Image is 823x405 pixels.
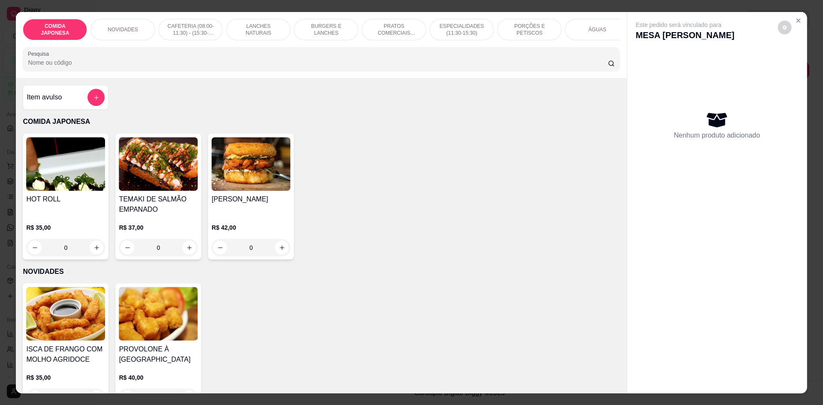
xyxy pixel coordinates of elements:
[27,92,62,102] h4: Item avulso
[108,26,138,33] p: NOVIDADES
[212,137,291,191] img: product-image
[778,21,791,34] button: decrease-product-quantity
[505,23,555,36] p: PORÇÕES E PETISCOS
[27,137,105,191] img: product-image
[121,240,135,254] button: decrease-product-quantity
[28,240,42,254] button: decrease-product-quantity
[27,287,105,341] img: product-image
[88,89,105,106] button: add-separate-item
[636,29,735,41] p: MESA [PERSON_NAME]
[90,390,104,404] button: increase-product-quantity
[119,373,198,382] p: R$ 40,00
[212,223,291,232] p: R$ 42,00
[183,390,196,404] button: increase-product-quantity
[589,26,607,33] p: ÁGUAS
[166,23,216,36] p: CAFETERIA (08:00-11:30) - (15:30-18:00)
[119,344,198,365] h4: PROVOLONE À [GEOGRAPHIC_DATA]
[23,266,620,276] p: NOVIDADES
[30,23,80,36] p: COMIDA JAPONESA
[213,240,227,254] button: decrease-product-quantity
[27,223,105,232] p: R$ 35,00
[119,287,198,341] img: product-image
[301,23,351,36] p: BURGERS E LANCHES
[121,390,135,404] button: decrease-product-quantity
[27,373,105,382] p: R$ 35,00
[27,194,105,204] h4: HOT ROLL
[119,194,198,215] h4: TEMAKI DE SALMÃO EMPANADO
[275,240,289,254] button: increase-product-quantity
[119,137,198,191] img: product-image
[119,223,198,232] p: R$ 37,00
[90,240,104,254] button: increase-product-quantity
[212,194,291,204] h4: [PERSON_NAME]
[23,117,620,127] p: COMIDA JAPONESA
[791,14,805,27] button: Close
[234,23,283,36] p: LANCHES NATURAIS
[28,390,42,404] button: decrease-product-quantity
[28,58,608,67] input: Pesquisa
[183,240,196,254] button: increase-product-quantity
[437,23,487,36] p: ESPECIALIDADES (11:30-15:30)
[636,21,735,29] p: Este pedido será vinculado para
[369,23,419,36] p: PRATOS COMERCIAIS (11:30-15:30)
[28,50,52,57] label: Pesquisa
[27,344,105,365] h4: ISCA DE FRANGO COM MOLHO AGRIDOCE
[674,130,760,141] p: Nenhum produto adicionado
